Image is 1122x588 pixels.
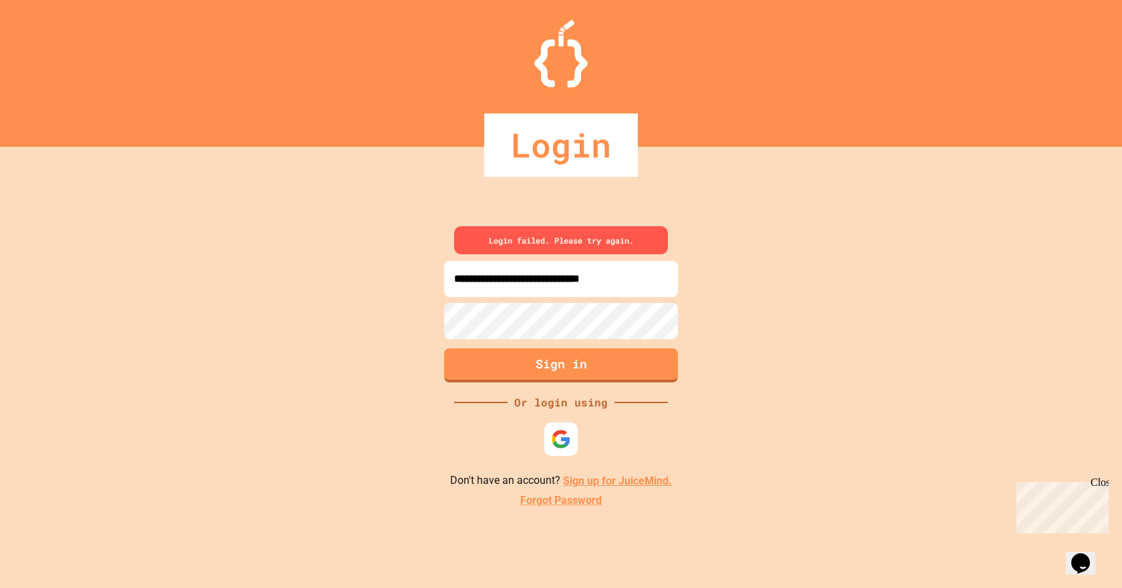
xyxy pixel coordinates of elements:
[563,475,672,487] a: Sign up for JuiceMind.
[450,473,672,489] p: Don't have an account?
[520,493,602,509] a: Forgot Password
[484,113,638,177] div: Login
[551,429,571,449] img: google-icon.svg
[1066,535,1109,575] iframe: chat widget
[444,348,678,382] button: Sign in
[5,5,92,85] div: Chat with us now!Close
[1011,477,1109,533] iframe: chat widget
[454,226,668,254] div: Login failed. Please try again.
[534,20,588,87] img: Logo.svg
[508,394,614,410] div: Or login using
